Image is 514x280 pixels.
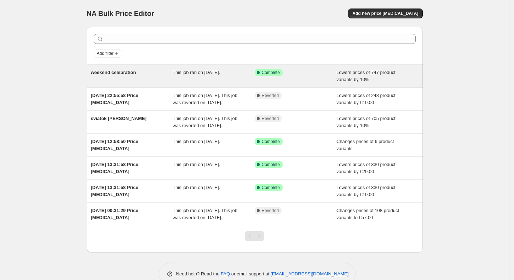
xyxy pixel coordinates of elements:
span: Lowers prices of 747 product variants by 10% [336,70,395,82]
span: Add new price [MEDICAL_DATA] [352,11,418,16]
span: [DATE] 00:31:29 Price [MEDICAL_DATA] [91,208,138,220]
span: Lowers prices of 330 product variants by €20.00 [336,162,395,174]
span: This job ran on [DATE]. This job was reverted on [DATE]. [173,93,237,105]
span: Need help? Read the [176,271,221,276]
span: Lowers prices of 330 product variants by €10.00 [336,185,395,197]
span: Complete [262,162,280,167]
span: This job ran on [DATE]. [173,70,220,75]
span: This job ran on [DATE]. [173,139,220,144]
span: [DATE] 12:58:50 Price [MEDICAL_DATA] [91,139,138,151]
a: [EMAIL_ADDRESS][DOMAIN_NAME] [271,271,348,276]
span: [DATE] 13:31:58 Price [MEDICAL_DATA] [91,185,138,197]
span: NA Bulk Price Editor [87,10,154,17]
span: Reverted [262,116,279,121]
span: Changes prices of 108 product variants to €57.00 [336,208,399,220]
a: FAQ [221,271,230,276]
span: Reverted [262,93,279,98]
span: Lowers prices of 705 product variants by 10% [336,116,395,128]
span: [DATE] 22:55:58 Price [MEDICAL_DATA] [91,93,138,105]
button: Add new price [MEDICAL_DATA] [348,8,422,18]
span: Add filter [97,51,114,56]
button: Add filter [94,49,122,58]
span: Lowers prices of 248 product variants by €10.00 [336,93,395,105]
span: Reverted [262,208,279,213]
nav: Pagination [245,231,264,241]
span: This job ran on [DATE]. [173,185,220,190]
span: or email support at [230,271,271,276]
span: Changes prices of 6 product variants [336,139,394,151]
span: sviatok [PERSON_NAME] [91,116,146,121]
span: This job ran on [DATE]. This job was reverted on [DATE]. [173,208,237,220]
span: weekend celebration [91,70,136,75]
span: Complete [262,185,280,190]
span: This job ran on [DATE]. This job was reverted on [DATE]. [173,116,237,128]
span: Complete [262,139,280,144]
span: Complete [262,70,280,75]
span: This job ran on [DATE]. [173,162,220,167]
span: [DATE] 13:31:58 Price [MEDICAL_DATA] [91,162,138,174]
